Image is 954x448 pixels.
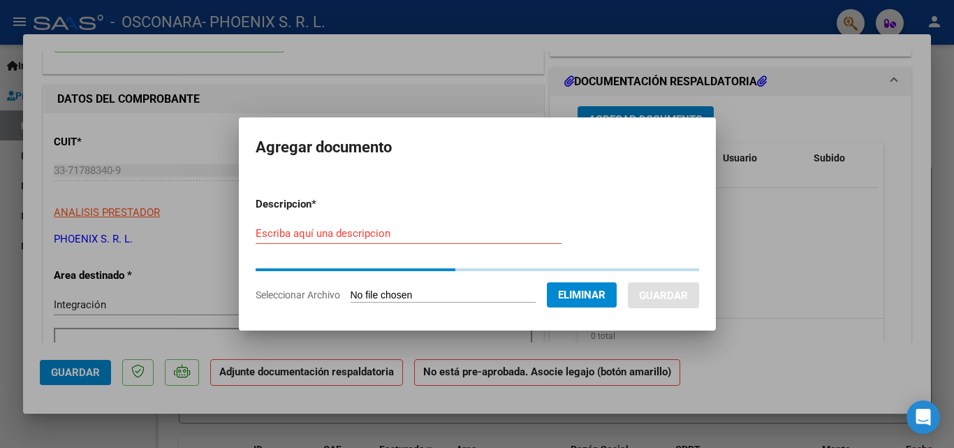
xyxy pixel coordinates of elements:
[256,289,340,301] span: Seleccionar Archivo
[628,282,699,308] button: Guardar
[558,289,606,301] span: Eliminar
[907,400,940,434] div: Open Intercom Messenger
[256,196,389,212] p: Descripcion
[256,134,699,161] h2: Agregar documento
[639,289,688,302] span: Guardar
[547,282,617,308] button: Eliminar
